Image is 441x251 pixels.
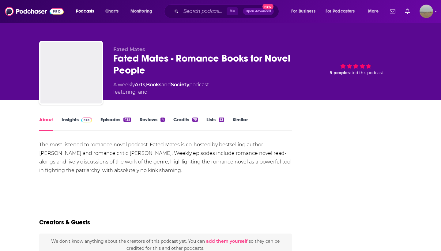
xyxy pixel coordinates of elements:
[348,70,383,75] span: rated this podcast
[287,6,323,16] button: open menu
[171,82,189,88] a: Society
[126,6,160,16] button: open menu
[170,4,285,18] div: Search podcasts, credits, & more...
[113,47,145,52] span: Fated Mates
[387,6,398,17] a: Show notifications dropdown
[130,7,152,16] span: Monitoring
[105,7,119,16] span: Charts
[326,7,355,16] span: For Podcasters
[51,238,280,251] span: We don't know anything about the creators of this podcast yet . You can so they can be credited f...
[39,140,292,175] div: The most listened to romance novel podcast, Fated Mates is co-hosted by bestselling author [PERSO...
[364,6,386,16] button: open menu
[181,6,227,16] input: Search podcasts, credits, & more...
[39,117,53,131] a: About
[160,118,164,122] div: 4
[330,70,348,75] span: 9 people
[123,118,131,122] div: 425
[243,8,274,15] button: Open AdvancedNew
[322,6,364,16] button: open menu
[291,7,315,16] span: For Business
[81,118,92,122] img: Podchaser Pro
[368,7,379,16] span: More
[135,82,145,88] a: Arts
[140,117,164,131] a: Reviews4
[5,6,64,17] img: Podchaser - Follow, Share and Rate Podcasts
[310,47,402,85] div: 9 peoplerated this podcast
[206,239,247,244] button: add them yourself
[227,7,238,15] span: ⌘ K
[192,118,198,122] div: 79
[173,117,198,131] a: Credits79
[246,10,271,13] span: Open Advanced
[138,88,148,96] span: and
[206,117,224,131] a: Lists22
[62,117,92,131] a: InsightsPodchaser Pro
[113,81,209,96] div: A weekly podcast
[420,5,433,18] button: Show profile menu
[146,82,161,88] a: Books
[113,88,209,96] span: featuring
[420,5,433,18] span: Logged in as shenderson
[233,117,248,131] a: Similar
[420,5,433,18] img: User Profile
[76,7,94,16] span: Podcasts
[145,82,146,88] span: ,
[100,117,131,131] a: Episodes425
[403,6,412,17] a: Show notifications dropdown
[262,4,273,9] span: New
[101,6,122,16] a: Charts
[39,219,90,226] h2: Creators & Guests
[219,118,224,122] div: 22
[161,82,171,88] span: and
[72,6,102,16] button: open menu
